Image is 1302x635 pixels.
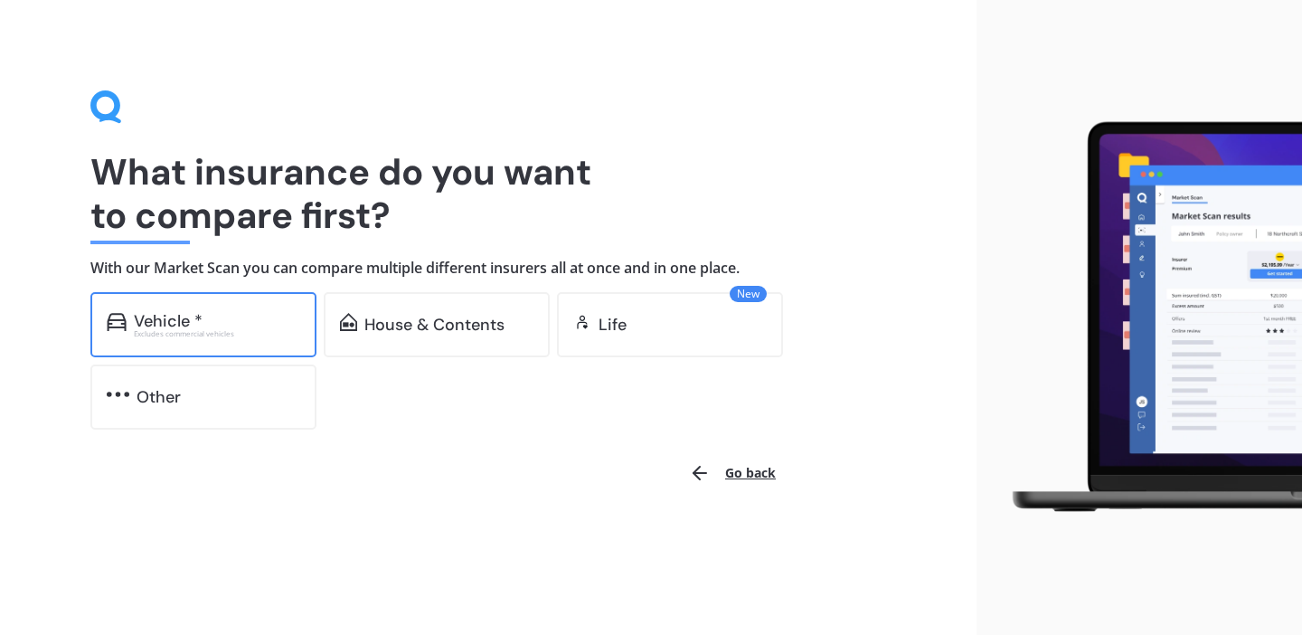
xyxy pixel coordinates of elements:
h4: With our Market Scan you can compare multiple different insurers all at once and in one place. [90,259,886,278]
div: Other [137,388,181,406]
img: other.81dba5aafe580aa69f38.svg [107,385,129,403]
button: Go back [678,451,787,495]
div: Vehicle * [134,312,203,330]
div: Excludes commercial vehicles [134,330,300,337]
img: car.f15378c7a67c060ca3f3.svg [107,313,127,331]
h1: What insurance do you want to compare first? [90,150,886,237]
div: Life [599,316,627,334]
span: New [730,286,767,302]
img: home-and-contents.b802091223b8502ef2dd.svg [340,313,357,331]
img: laptop.webp [991,113,1302,522]
div: House & Contents [364,316,505,334]
img: life.f720d6a2d7cdcd3ad642.svg [573,313,591,331]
